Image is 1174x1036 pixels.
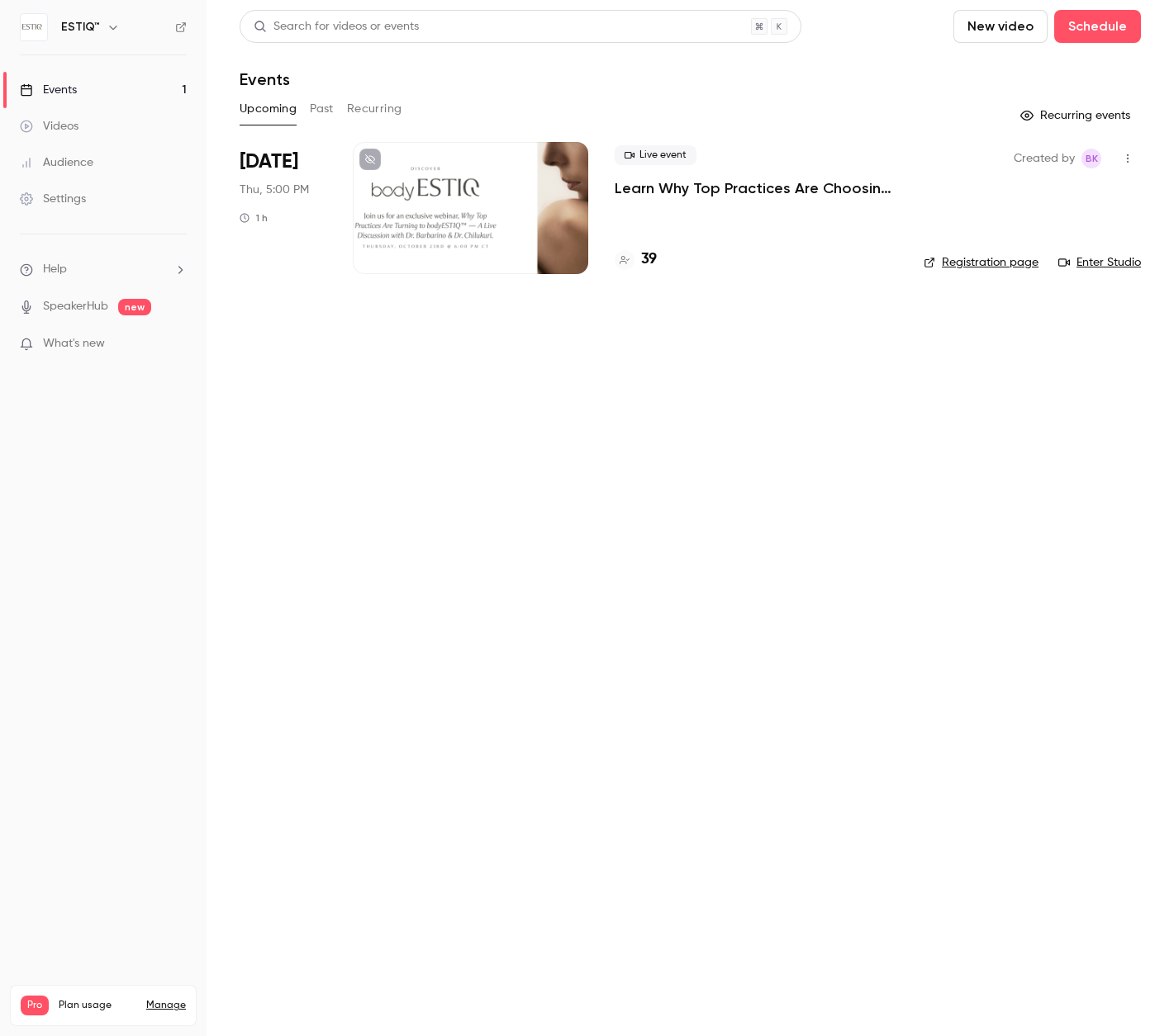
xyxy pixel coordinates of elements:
[924,254,1039,271] a: Registration page
[21,14,47,40] img: ESTIQ™
[240,96,297,122] button: Upcoming
[615,248,657,271] a: 39
[953,10,1048,43] button: New video
[20,261,187,278] li: help-dropdown-opener
[20,191,86,207] div: Settings
[1086,149,1098,168] span: BK
[240,69,290,89] h1: Events
[1013,102,1141,129] button: Recurring events
[43,298,108,315] a: SpeakerHub
[21,996,49,1015] span: Pro
[240,211,268,225] div: 1 h
[43,335,105,352] span: What's new
[615,178,897,198] a: Learn Why Top Practices Are Choosing bodyESTIQ™ — A Live Discussion with [PERSON_NAME] & [PERSON_...
[146,999,186,1012] a: Manage
[347,96,402,122] button: Recurring
[240,142,326,274] div: Oct 23 Thu, 6:00 PM (America/Chicago)
[118,299,151,315] span: new
[20,154,93,171] div: Audience
[20,82,77,98] div: Events
[1014,149,1075,168] span: Created by
[240,182,309,198] span: Thu, 5:00 PM
[1081,149,1101,168] span: Brian Kirk
[1058,254,1141,271] a: Enter Studio
[59,999,136,1012] span: Plan usage
[254,18,419,35] div: Search for videos or events
[310,96,334,122] button: Past
[61,19,100,35] h6: ESTIQ™
[615,145,696,165] span: Live event
[43,261,67,278] span: Help
[240,149,298,175] span: [DATE]
[20,118,78,135] div: Videos
[1054,10,1141,43] button: Schedule
[641,248,657,271] h4: 39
